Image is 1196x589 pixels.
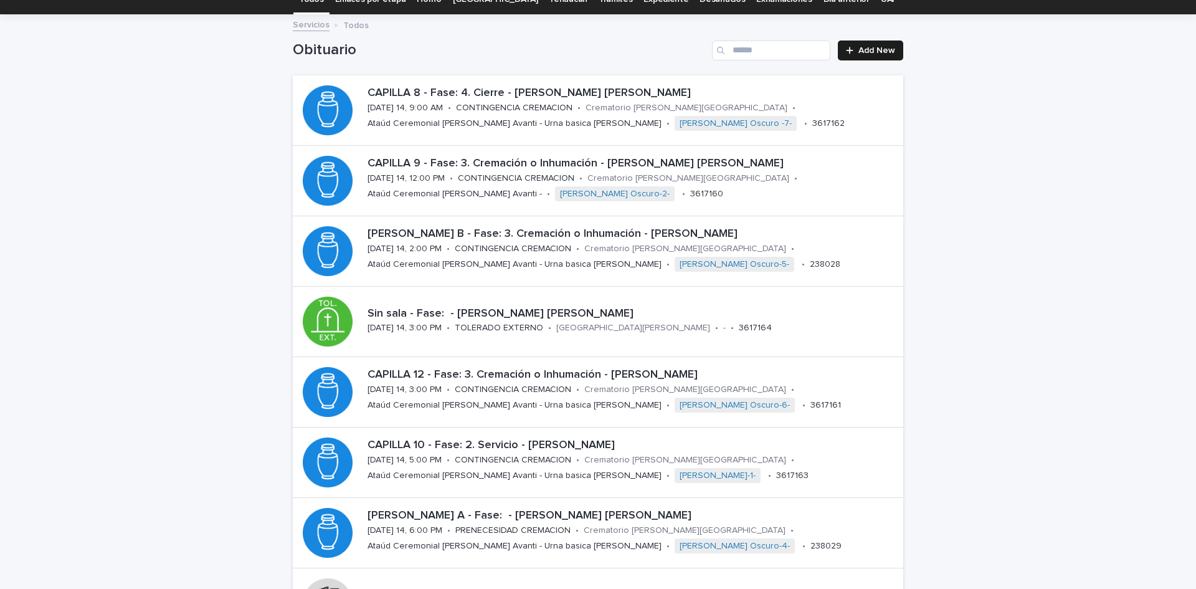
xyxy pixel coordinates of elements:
p: • [792,103,795,113]
p: [DATE] 14, 5:00 PM [368,455,442,466]
p: CAPILLA 9 - Fase: 3. Cremación o Inhumación - [PERSON_NAME] [PERSON_NAME] [368,157,898,171]
p: • [576,525,579,536]
p: • [576,385,579,395]
p: • [447,525,450,536]
p: CAPILLA 10 - Fase: 2. Servicio - [PERSON_NAME] [368,439,898,453]
a: [PERSON_NAME]-1- [680,471,756,481]
p: Crematorio [PERSON_NAME][GEOGRAPHIC_DATA] [584,244,786,254]
p: Todos [343,17,369,31]
p: • [791,244,794,254]
p: [DATE] 14, 3:00 PM [368,323,442,333]
p: • [547,189,550,199]
p: • [667,259,670,270]
p: CONTINGENCIA CREMACION [455,244,571,254]
p: 3617163 [776,471,809,481]
p: [DATE] 14, 12:00 PM [368,173,445,184]
p: Crematorio [PERSON_NAME][GEOGRAPHIC_DATA] [584,385,786,395]
p: • [804,118,807,129]
a: CAPILLA 12 - Fase: 3. Cremación o Inhumación - [PERSON_NAME][DATE] 14, 3:00 PM•CONTINGENCIA CREMA... [293,357,903,428]
p: 3617160 [690,189,723,199]
p: - [723,323,726,333]
h1: Obituario [293,41,707,59]
p: [DATE] 14, 3:00 PM [368,385,442,395]
p: [PERSON_NAME] B - Fase: 3. Cremación o Inhumación - [PERSON_NAME] [368,227,898,241]
p: • [802,400,805,411]
p: • [791,455,794,466]
a: Sin sala - Fase: - [PERSON_NAME] [PERSON_NAME][DATE] 14, 3:00 PM•TOLERADO EXTERNO•[GEOGRAPHIC_DAT... [293,287,903,357]
p: Crematorio [PERSON_NAME][GEOGRAPHIC_DATA] [584,525,785,536]
p: Ataúd Ceremonial [PERSON_NAME] Avanti - Urna basica [PERSON_NAME] [368,259,662,270]
p: • [579,173,582,184]
p: Crematorio [PERSON_NAME][GEOGRAPHIC_DATA] [587,173,789,184]
p: • [667,400,670,411]
p: 238028 [810,259,840,270]
a: CAPILLA 8 - Fase: 4. Cierre - [PERSON_NAME] [PERSON_NAME][DATE] 14, 9:00 AM•CONTINGENCIA CREMACIO... [293,75,903,146]
a: Add New [838,41,903,60]
p: 3617162 [812,118,845,129]
a: [PERSON_NAME] Oscuro-4- [680,541,790,552]
a: CAPILLA 10 - Fase: 2. Servicio - [PERSON_NAME][DATE] 14, 5:00 PM•CONTINGENCIA CREMACION•Crematori... [293,428,903,498]
p: • [731,323,734,333]
p: • [447,244,450,254]
p: • [715,323,718,333]
p: [DATE] 14, 9:00 AM [368,103,443,113]
p: CAPILLA 8 - Fase: 4. Cierre - [PERSON_NAME] [PERSON_NAME] [368,87,898,100]
a: [PERSON_NAME] A - Fase: - [PERSON_NAME] [PERSON_NAME][DATE] 14, 6:00 PM•PRENECESIDAD CREMACION•Cr... [293,498,903,568]
a: CAPILLA 9 - Fase: 3. Cremación o Inhumación - [PERSON_NAME] [PERSON_NAME][DATE] 14, 12:00 PM•CONT... [293,146,903,216]
p: • [447,455,450,466]
p: CAPILLA 12 - Fase: 3. Cremación o Inhumación - [PERSON_NAME] [368,368,898,382]
p: • [447,323,450,333]
p: • [768,471,771,481]
p: • [450,173,453,184]
p: • [667,541,670,552]
a: [PERSON_NAME] B - Fase: 3. Cremación o Inhumación - [PERSON_NAME][DATE] 14, 2:00 PM•CONTINGENCIA ... [293,216,903,287]
a: [PERSON_NAME] Oscuro-6- [680,400,790,411]
p: [DATE] 14, 2:00 PM [368,244,442,254]
p: • [577,103,581,113]
p: [DATE] 14, 6:00 PM [368,525,442,536]
p: [GEOGRAPHIC_DATA][PERSON_NAME] [556,323,710,333]
span: Add New [858,46,895,55]
p: [PERSON_NAME] A - Fase: - [PERSON_NAME] [PERSON_NAME] [368,509,898,523]
p: Crematorio [PERSON_NAME][GEOGRAPHIC_DATA] [586,103,787,113]
p: • [794,173,797,184]
p: CONTINGENCIA CREMACION [455,385,571,395]
p: CONTINGENCIA CREMACION [458,173,574,184]
a: [PERSON_NAME] Oscuro-5- [680,259,789,270]
p: CONTINGENCIA CREMACION [455,455,571,466]
p: Ataúd Ceremonial [PERSON_NAME] Avanti - Urna basica [PERSON_NAME] [368,118,662,129]
p: 3617164 [739,323,772,333]
p: • [548,323,551,333]
p: • [802,541,805,552]
p: • [576,455,579,466]
p: Sin sala - Fase: - [PERSON_NAME] [PERSON_NAME] [368,307,898,321]
a: [PERSON_NAME] Oscuro-2- [560,189,670,199]
a: Servicios [293,17,330,31]
p: TOLERADO EXTERNO [455,323,543,333]
p: Ataúd Ceremonial [PERSON_NAME] Avanti - Urna basica [PERSON_NAME] [368,541,662,552]
p: • [682,189,685,199]
p: Ataúd Ceremonial [PERSON_NAME] Avanti - Urna basica [PERSON_NAME] [368,471,662,481]
p: • [790,525,794,536]
p: • [802,259,805,270]
p: • [667,118,670,129]
input: Search [712,41,830,60]
p: • [791,385,794,395]
p: Crematorio [PERSON_NAME][GEOGRAPHIC_DATA] [584,455,786,466]
p: • [448,103,451,113]
p: • [667,471,670,481]
p: PRENECESIDAD CREMACION [455,525,571,536]
p: • [447,385,450,395]
p: 3617161 [810,400,841,411]
p: 238029 [810,541,842,552]
p: CONTINGENCIA CREMACION [456,103,572,113]
a: [PERSON_NAME] Oscuro -7- [680,118,792,129]
p: Ataúd Ceremonial [PERSON_NAME] Avanti - Urna basica [PERSON_NAME] [368,400,662,411]
p: Ataúd Ceremonial [PERSON_NAME] Avanti - [368,189,542,199]
p: • [576,244,579,254]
